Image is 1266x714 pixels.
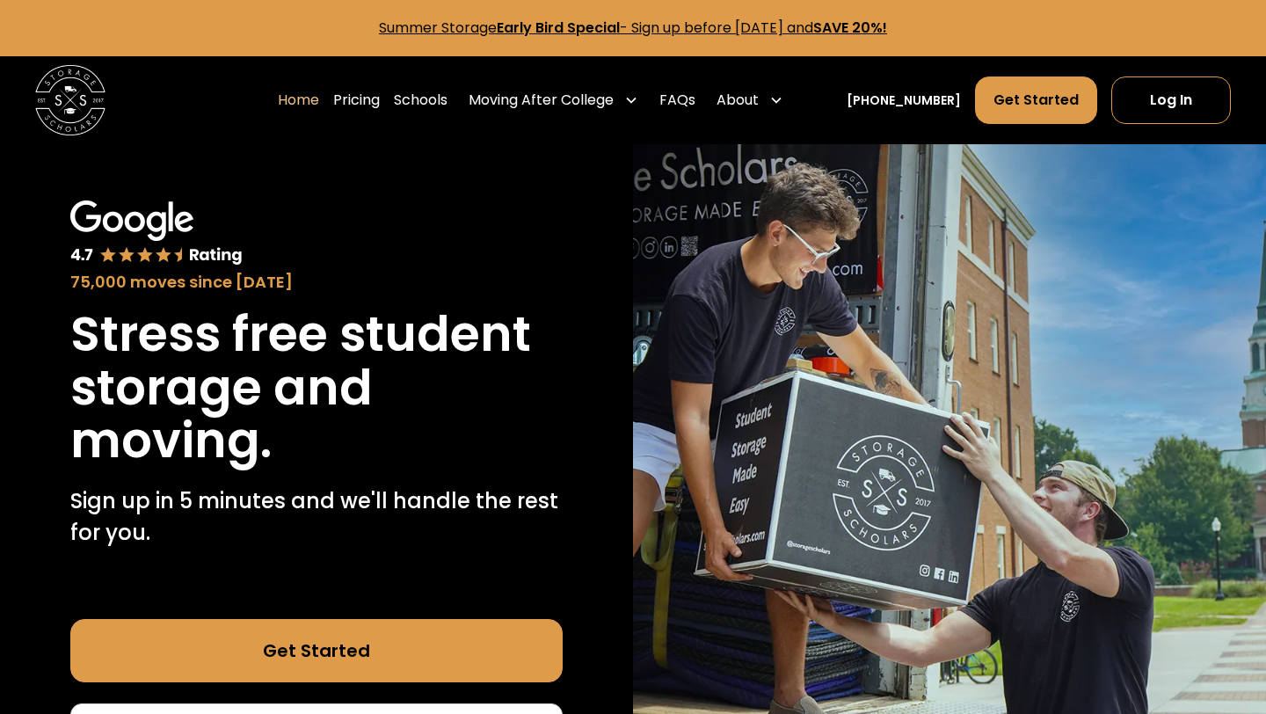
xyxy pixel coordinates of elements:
div: 75,000 moves since [DATE] [70,270,563,294]
a: Get Started [975,76,1097,124]
div: About [717,90,759,111]
a: FAQs [659,76,695,125]
a: Summer StorageEarly Bird Special- Sign up before [DATE] andSAVE 20%! [379,18,887,38]
div: Moving After College [462,76,645,125]
strong: Early Bird Special [497,18,620,38]
div: About [709,76,790,125]
a: Home [278,76,319,125]
p: Sign up in 5 minutes and we'll handle the rest for you. [70,485,563,549]
a: [PHONE_NUMBER] [847,91,961,110]
a: Get Started [70,619,563,682]
strong: SAVE 20%! [813,18,887,38]
div: Moving After College [469,90,614,111]
img: Google 4.7 star rating [70,200,243,266]
a: Pricing [333,76,380,125]
a: Schools [394,76,447,125]
a: Log In [1111,76,1231,124]
h1: Stress free student storage and moving. [70,308,563,468]
img: Storage Scholars main logo [35,65,105,135]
